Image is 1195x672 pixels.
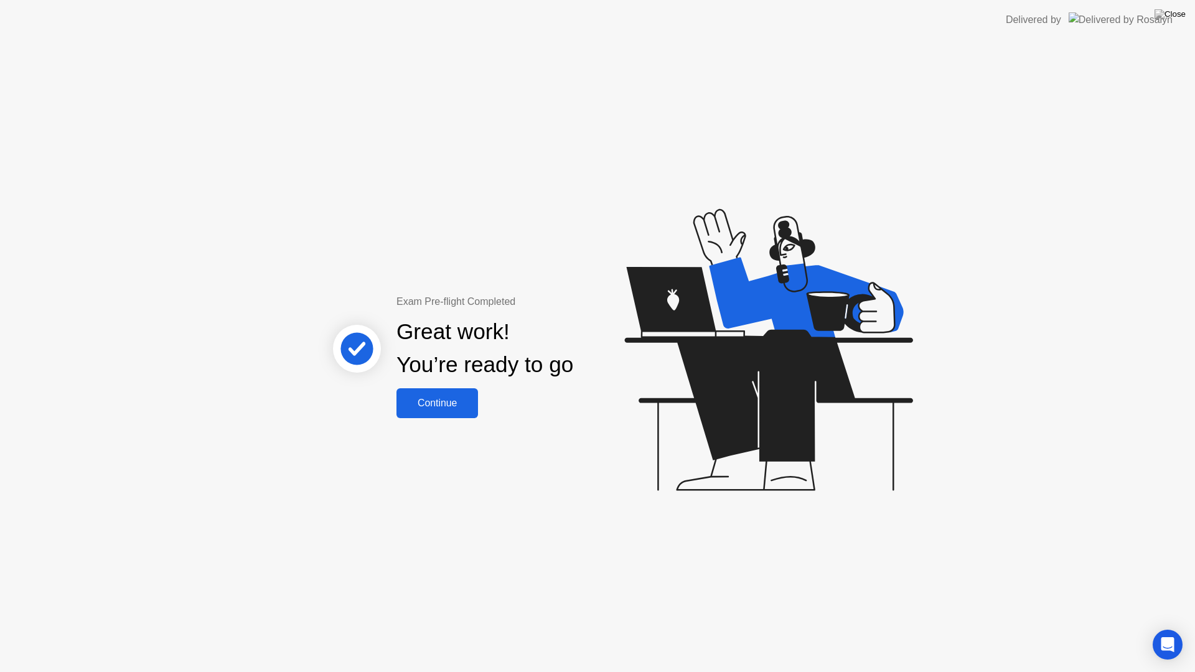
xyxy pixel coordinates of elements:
img: Close [1155,9,1186,19]
button: Continue [396,388,478,418]
div: Delivered by [1006,12,1061,27]
div: Great work! You’re ready to go [396,315,573,381]
img: Delivered by Rosalyn [1069,12,1173,27]
div: Continue [400,398,474,409]
div: Open Intercom Messenger [1153,630,1183,660]
div: Exam Pre-flight Completed [396,294,654,309]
